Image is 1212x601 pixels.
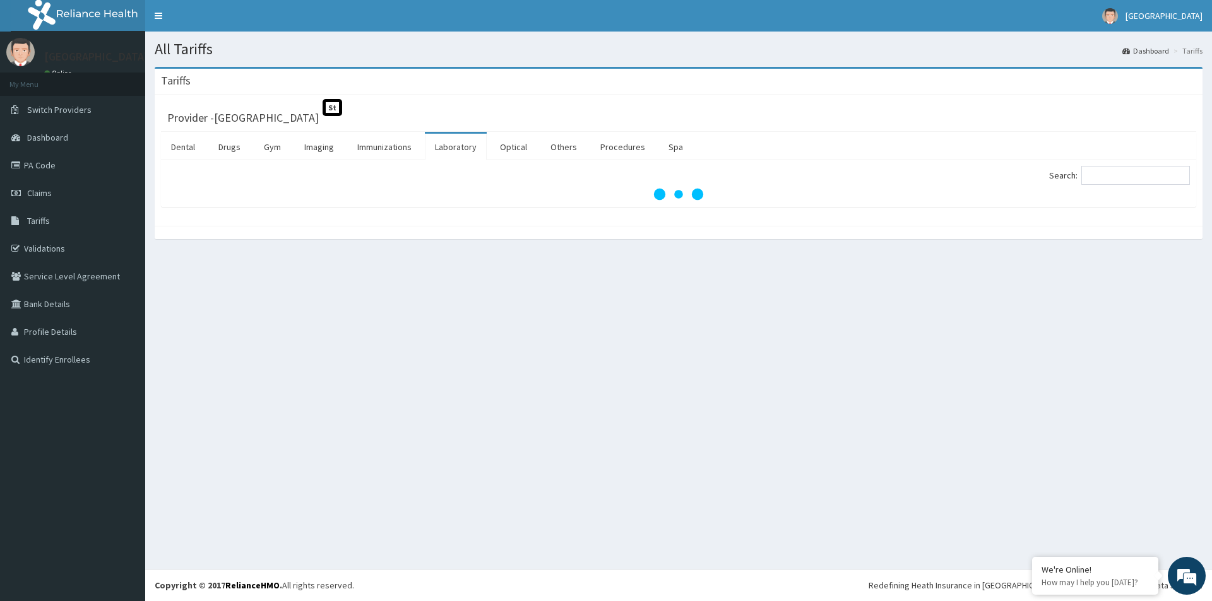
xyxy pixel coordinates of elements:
[590,134,655,160] a: Procedures
[1049,166,1190,185] label: Search:
[145,569,1212,601] footer: All rights reserved.
[347,134,422,160] a: Immunizations
[869,579,1203,592] div: Redefining Heath Insurance in [GEOGRAPHIC_DATA] using Telemedicine and Data Science!
[1042,577,1149,588] p: How may I help you today?
[44,69,74,78] a: Online
[155,41,1203,57] h1: All Tariffs
[161,134,205,160] a: Dental
[1102,8,1118,24] img: User Image
[1081,166,1190,185] input: Search:
[323,99,342,116] span: St
[1042,564,1149,575] div: We're Online!
[27,215,50,226] span: Tariffs
[653,169,704,219] svg: audio-loading
[658,134,693,160] a: Spa
[27,132,68,143] span: Dashboard
[1170,45,1203,56] li: Tariffs
[254,134,291,160] a: Gym
[225,580,280,591] a: RelianceHMO
[1126,10,1203,21] span: [GEOGRAPHIC_DATA]
[44,51,148,62] p: [GEOGRAPHIC_DATA]
[161,75,191,86] h3: Tariffs
[167,112,319,124] h3: Provider - [GEOGRAPHIC_DATA]
[27,104,92,115] span: Switch Providers
[540,134,587,160] a: Others
[27,187,52,199] span: Claims
[490,134,537,160] a: Optical
[1122,45,1169,56] a: Dashboard
[208,134,251,160] a: Drugs
[6,38,35,66] img: User Image
[425,134,487,160] a: Laboratory
[155,580,282,591] strong: Copyright © 2017 .
[294,134,344,160] a: Imaging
